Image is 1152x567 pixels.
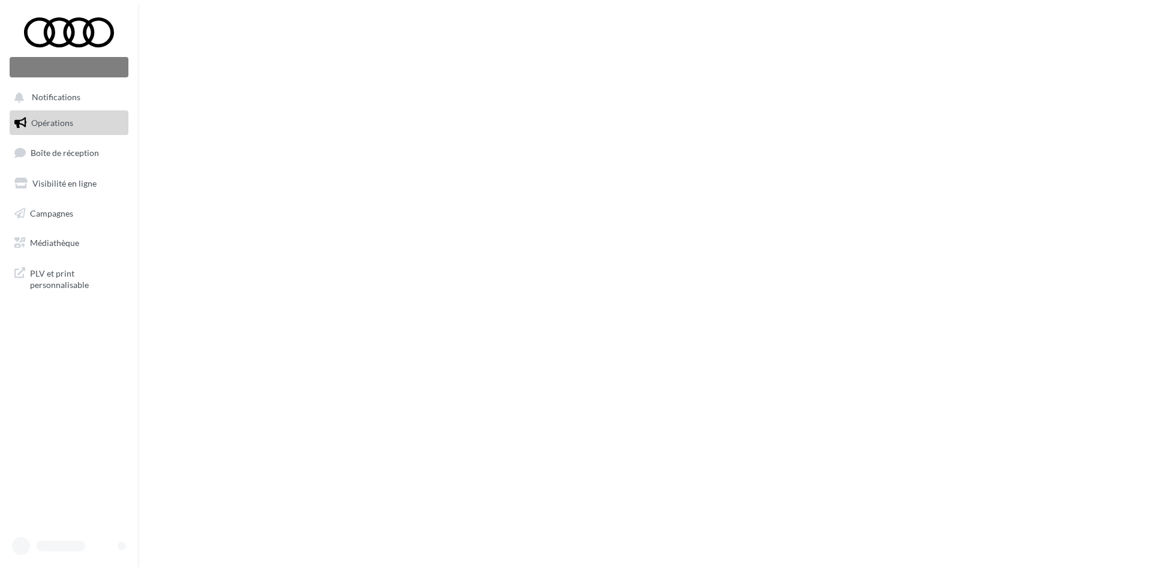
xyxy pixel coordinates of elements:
a: Médiathèque [7,230,131,256]
span: Notifications [32,92,80,103]
span: Opérations [31,118,73,128]
span: Campagnes [30,208,73,218]
span: Visibilité en ligne [32,178,97,188]
a: Boîte de réception [7,140,131,166]
span: PLV et print personnalisable [30,265,124,291]
a: Campagnes [7,201,131,226]
a: Visibilité en ligne [7,171,131,196]
div: Nouvelle campagne [10,57,128,77]
span: Médiathèque [30,238,79,248]
a: PLV et print personnalisable [7,260,131,296]
span: Boîte de réception [31,148,99,158]
a: Opérations [7,110,131,136]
